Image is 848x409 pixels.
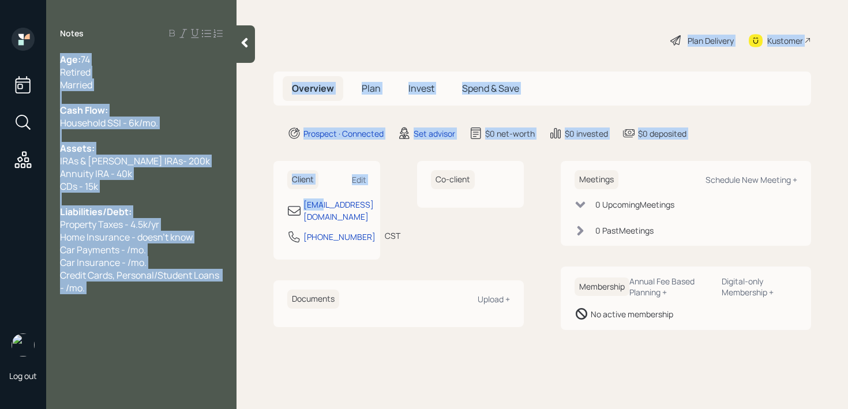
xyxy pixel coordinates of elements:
[287,290,339,309] h6: Documents
[60,78,92,91] span: Married
[303,231,376,243] div: [PHONE_NUMBER]
[595,224,654,237] div: 0 Past Meeting s
[303,198,374,223] div: [EMAIL_ADDRESS][DOMAIN_NAME]
[60,117,158,129] span: Household SSI - 6k/mo.
[485,127,535,140] div: $0 net-worth
[362,82,381,95] span: Plan
[385,230,400,242] div: CST
[60,180,98,193] span: CDs - 15k
[462,82,519,95] span: Spend & Save
[60,231,193,243] span: Home Insurance - doesn't know
[565,127,608,140] div: $0 invested
[431,170,475,189] h6: Co-client
[60,66,91,78] span: Retired
[60,142,95,155] span: Assets:
[303,127,384,140] div: Prospect · Connected
[60,155,210,167] span: IRAs & [PERSON_NAME] IRAs- 200k
[591,308,673,320] div: No active membership
[595,198,674,211] div: 0 Upcoming Meeting s
[722,276,797,298] div: Digital-only Membership +
[60,256,147,269] span: Car Insurance - /mo.
[287,170,318,189] h6: Client
[629,276,712,298] div: Annual Fee Based Planning +
[60,167,132,180] span: Annuity IRA - 40k
[60,218,159,231] span: Property Taxes - 4.5k/yr
[478,294,510,305] div: Upload +
[9,370,37,381] div: Log out
[408,82,434,95] span: Invest
[81,53,90,66] span: 74
[575,170,618,189] h6: Meetings
[688,35,734,47] div: Plan Delivery
[60,104,108,117] span: Cash Flow:
[352,174,366,185] div: Edit
[60,28,84,39] label: Notes
[60,243,146,256] span: Car Payments - /mo.
[414,127,455,140] div: Set advisor
[638,127,686,140] div: $0 deposited
[60,53,81,66] span: Age:
[60,269,221,294] span: Credit Cards, Personal/Student Loans - /mo.
[575,277,629,297] h6: Membership
[706,174,797,185] div: Schedule New Meeting +
[292,82,334,95] span: Overview
[767,35,803,47] div: Kustomer
[60,205,132,218] span: Liabilities/Debt:
[12,333,35,357] img: retirable_logo.png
